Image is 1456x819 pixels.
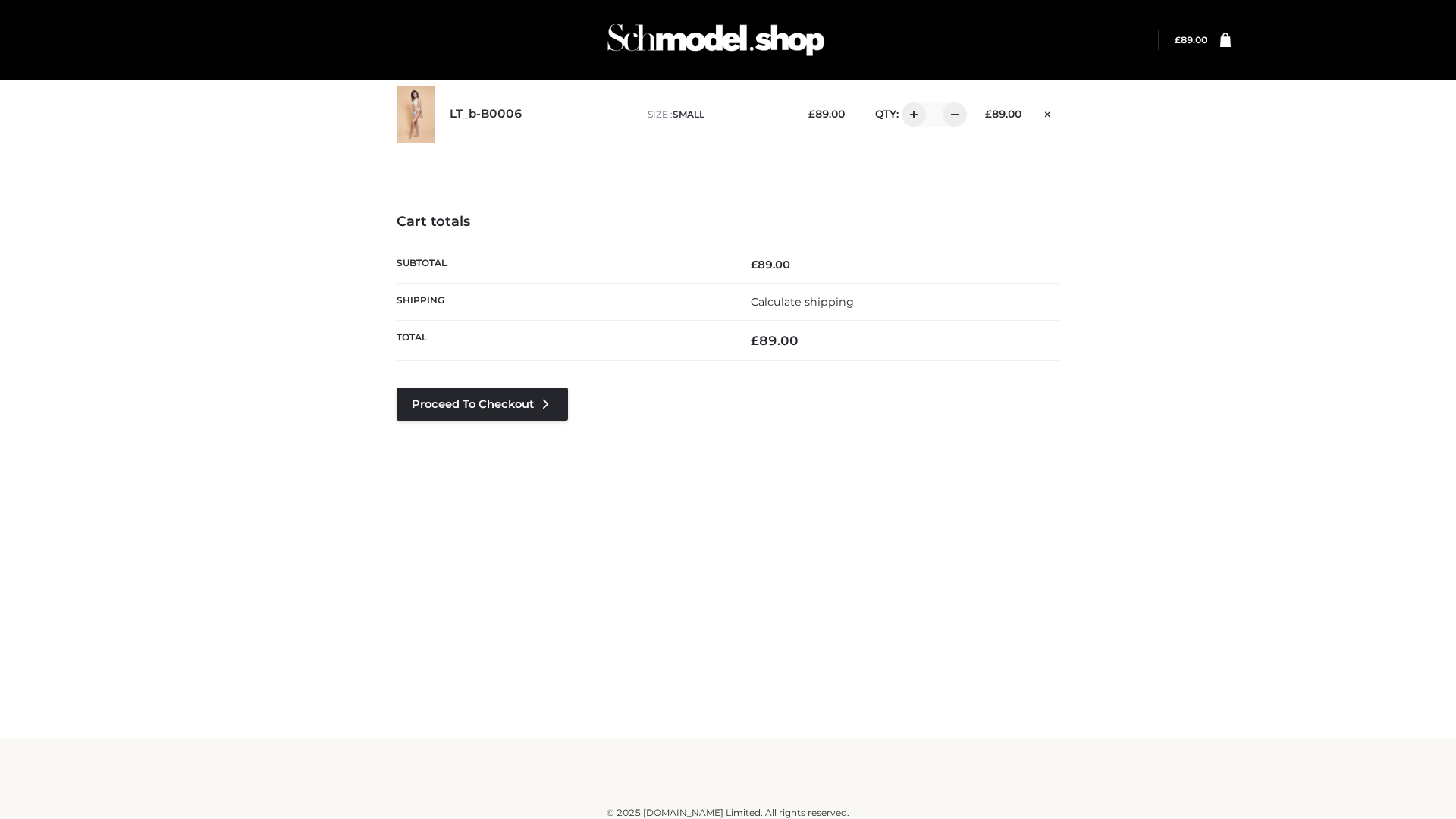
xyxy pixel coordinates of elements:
a: Proceed to Checkout [397,388,568,421]
span: £ [751,333,759,348]
th: Subtotal [397,246,728,283]
span: £ [1175,34,1181,45]
bdi: 89.00 [808,108,845,120]
img: Schmodel Admin 964 [602,10,830,70]
a: £89.00 [1175,34,1207,45]
th: Total [397,321,728,361]
bdi: 89.00 [985,108,1021,120]
p: size : [648,108,785,121]
div: QTY: [860,102,962,127]
th: Shipping [397,283,728,320]
bdi: 89.00 [751,333,799,348]
a: Calculate shipping [751,295,854,309]
h4: Cart totals [397,214,1059,231]
span: £ [808,108,815,120]
span: SMALL [673,108,704,120]
a: Remove this item [1037,102,1059,122]
bdi: 89.00 [1175,34,1207,45]
span: £ [985,108,992,120]
a: LT_b-B0006 [450,107,522,121]
span: £ [751,258,758,271]
bdi: 89.00 [751,258,790,271]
